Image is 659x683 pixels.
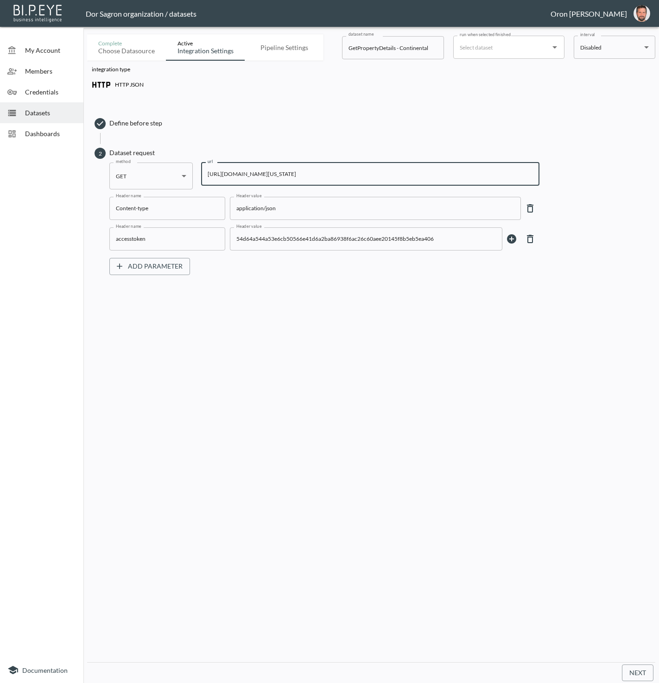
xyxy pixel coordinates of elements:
div: Complete [98,40,155,47]
div: Pipeline settings [260,44,308,52]
label: Header value [236,223,261,229]
img: http icon [92,75,110,94]
label: run when selected finished [460,31,511,38]
button: Open [548,41,561,54]
label: method [116,158,131,164]
div: Integration settings [177,47,234,55]
span: Members [25,66,76,76]
button: Next [622,664,653,682]
div: Active [177,40,234,47]
span: Define before step [109,119,651,128]
span: My Account [25,45,76,55]
input: Select dataset [457,40,546,55]
a: Documentation [7,664,76,676]
div: Choose datasource [98,47,155,55]
span: Credentials [25,87,76,97]
p: integration type [92,65,651,75]
p: HTTP JSON [115,81,144,88]
span: Datasets [25,108,76,118]
button: Add Parameter [109,258,190,275]
label: Header name [116,193,141,199]
label: dataset name [349,31,374,37]
span: Documentation [22,666,68,674]
div: Disabled [580,42,640,53]
label: interval [580,31,595,38]
text: 2 [99,150,102,157]
img: f7df4f0b1e237398fe25aedd0497c453 [634,5,650,22]
span: Dashboards [25,129,76,138]
label: Header name [116,223,141,229]
span: Dataset request [109,148,651,157]
button: oron@bipeye.com [627,2,657,25]
span: GET [116,173,127,180]
img: bipeye-logo [12,2,65,23]
div: Oron [PERSON_NAME] [551,9,627,18]
input: https://httpbin.org/anything [201,163,539,186]
div: Dor Sagron organization / datasets [86,9,551,18]
label: Header value [236,193,261,199]
label: url [208,158,213,164]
